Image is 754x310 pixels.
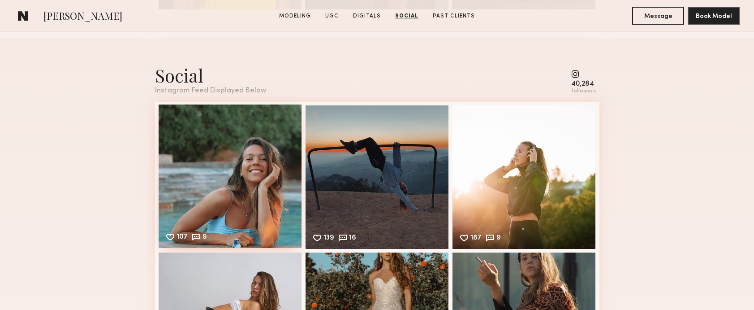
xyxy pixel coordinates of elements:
[43,9,122,25] span: [PERSON_NAME]
[392,12,422,20] a: Social
[688,7,740,25] button: Book Model
[155,87,266,95] div: Instagram Feed Displayed Below
[571,81,596,87] div: 40,284
[571,88,596,95] div: followers
[349,12,384,20] a: Digitals
[203,234,207,242] div: 9
[632,7,684,25] button: Message
[496,235,501,243] div: 9
[349,235,356,243] div: 16
[155,63,266,87] div: Social
[322,12,342,20] a: UGC
[276,12,315,20] a: Modeling
[688,12,740,19] a: Book Model
[429,12,478,20] a: Past Clients
[323,235,334,243] div: 139
[470,235,482,243] div: 187
[177,234,188,242] div: 107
